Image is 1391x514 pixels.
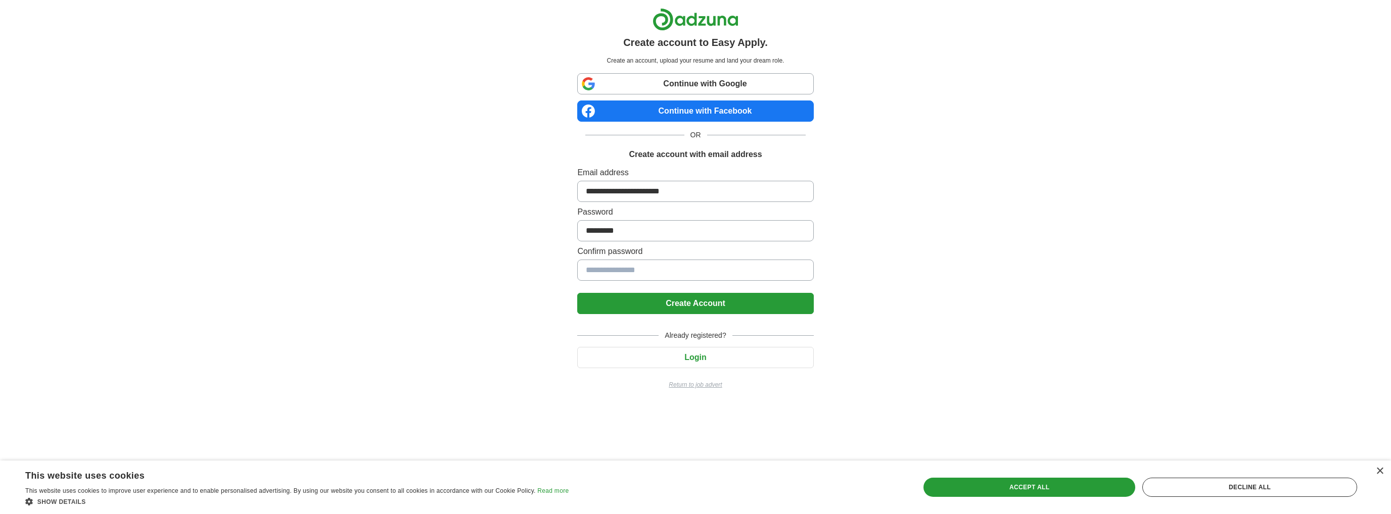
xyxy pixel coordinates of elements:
[577,347,813,368] button: Login
[25,496,569,506] div: Show details
[629,148,762,161] h1: Create account with email address
[577,245,813,258] label: Confirm password
[923,478,1135,497] div: Accept all
[37,498,86,505] span: Show details
[577,206,813,218] label: Password
[577,73,813,94] a: Continue with Google
[577,380,813,389] a: Return to job advert
[577,293,813,314] button: Create Account
[653,8,738,31] img: Adzuna logo
[659,330,732,341] span: Already registered?
[623,35,768,50] h1: Create account to Easy Apply.
[684,130,707,140] span: OR
[25,487,536,494] span: This website uses cookies to improve user experience and to enable personalised advertising. By u...
[25,467,543,482] div: This website uses cookies
[577,353,813,362] a: Login
[1142,478,1357,497] div: Decline all
[537,487,569,494] a: Read more, opens a new window
[1376,468,1383,475] div: Close
[579,56,811,65] p: Create an account, upload your resume and land your dream role.
[577,100,813,122] a: Continue with Facebook
[577,167,813,179] label: Email address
